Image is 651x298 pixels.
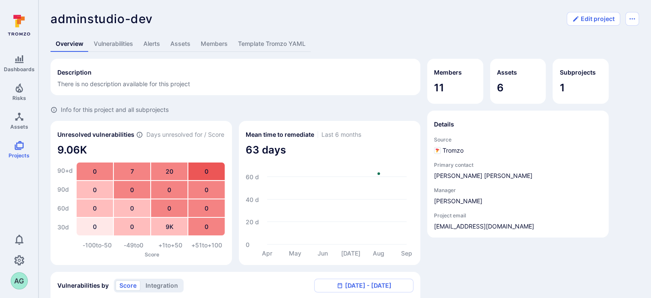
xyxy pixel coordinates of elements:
[434,197,602,205] a: [PERSON_NAME]
[246,218,259,225] text: 20 d
[57,143,225,157] span: 9.06K
[77,199,113,217] div: 0
[434,187,602,193] span: Manager
[57,181,73,198] div: 90 d
[89,36,138,52] a: Vulnerabilities
[151,218,187,235] div: 9K
[625,12,639,26] button: Options menu
[114,163,150,180] div: 7
[142,280,182,291] button: integration
[188,181,225,199] div: 0
[57,219,73,236] div: 30 d
[434,212,602,219] span: Project email
[151,163,187,180] div: 20
[189,241,226,250] div: +51 to +100
[341,250,360,257] text: [DATE]
[114,181,150,199] div: 0
[262,250,273,257] text: Apr
[77,163,113,180] div: 0
[246,241,250,248] text: 0
[57,162,73,179] div: 90+ d
[77,181,113,199] div: 0
[434,162,602,168] span: Primary contact
[11,272,28,289] button: AG
[10,123,28,130] span: Assets
[51,36,89,52] a: Overview
[567,12,620,26] button: Edit project
[57,80,190,87] span: There is no description available for this project
[79,241,116,250] div: -100 to -50
[246,196,259,203] text: 40 d
[314,279,413,292] button: [DATE] - [DATE]
[443,146,464,155] span: Tromzo
[434,222,602,231] a: [EMAIL_ADDRESS][DOMAIN_NAME]
[57,281,109,290] span: Vulnerabilities by
[559,68,595,77] h2: Subprojects
[373,250,384,257] text: Aug
[233,36,311,52] a: Template Tromzo YAML
[11,272,28,289] div: Ambika Golla Thimmaiah
[152,241,189,250] div: +1 to +50
[12,95,26,101] span: Risks
[51,36,639,52] div: Project tabs
[289,250,301,257] text: May
[165,36,196,52] a: Assets
[77,218,113,235] div: 0
[57,200,73,217] div: 60 d
[434,136,602,143] span: Source
[57,130,134,139] h2: Unresolved vulnerabilities
[434,120,454,129] h2: Details
[114,199,150,217] div: 0
[497,68,517,77] h2: Assets
[136,130,143,139] span: Number of vulnerabilities in status ‘Open’ ‘Triaged’ and ‘In process’ divided by score and scanne...
[9,152,30,159] span: Projects
[116,280,140,291] button: score
[401,250,412,257] text: Sep
[188,199,225,217] div: 0
[188,218,225,235] div: 0
[246,143,413,157] span: 63 days
[51,59,420,95] div: Collapse description
[246,173,259,180] text: 60 d
[434,81,476,95] span: 11
[188,163,225,180] div: 0
[559,81,602,95] span: 1
[79,251,225,258] p: Score
[51,12,153,26] span: adminstudio-dev
[434,68,462,77] h2: Members
[61,105,169,114] span: Info for this project and all subprojects
[114,218,150,235] div: 0
[146,130,224,139] span: Days unresolved for / Score
[4,66,35,72] span: Dashboards
[246,130,314,139] h2: Mean time to remediate
[116,241,152,250] div: -49 to 0
[434,172,602,180] a: [PERSON_NAME] [PERSON_NAME]
[151,199,187,217] div: 0
[57,68,92,77] h2: Description
[321,130,361,139] span: Last 6 months
[318,250,328,257] text: Jun
[138,36,165,52] a: Alerts
[497,81,539,95] span: 6
[196,36,233,52] a: Members
[151,181,187,199] div: 0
